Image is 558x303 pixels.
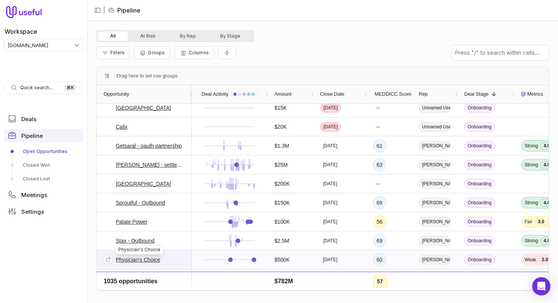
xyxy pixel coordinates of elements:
span: 2.0 [538,256,551,264]
span: $500K [274,255,290,264]
span: 4.0 [540,142,553,150]
span: [PERSON_NAME] [419,179,451,189]
span: 4.0 [540,275,553,282]
span: Onboarding [464,217,495,227]
span: Onboarding [464,141,495,151]
span: Onboarding [464,160,495,170]
span: Settings [21,209,44,215]
time: [DATE] [323,124,338,130]
span: $100K [274,217,290,226]
span: Onboarding [464,255,495,265]
a: Settings [5,205,83,218]
a: Deals [5,112,83,126]
span: $1.3M [274,141,289,150]
span: 4.0 [540,237,553,245]
div: MEDDICC Score [373,85,405,103]
button: Collapse all rows [218,46,236,60]
span: Strong [525,276,538,282]
time: [DATE] [323,181,337,187]
a: Meetings [5,188,83,202]
kbd: ⌘ K [64,84,76,92]
span: MEDDICC Score [375,90,412,99]
span: [PERSON_NAME] [419,217,451,227]
span: $2.5M [274,236,289,245]
a: Getsaral - oauth partnership [116,141,182,150]
div: 63 [373,158,386,171]
a: Calix [116,122,128,131]
time: [DATE] [323,219,337,225]
span: $25M [274,160,288,169]
button: At Risk [128,32,168,41]
a: Sproutful - Outbound [116,198,165,207]
span: Deal Activity [202,90,229,99]
span: [PERSON_NAME] [419,160,451,170]
div: 69 [373,234,386,247]
span: Close Date [320,90,344,99]
button: Columns [175,46,214,59]
div: -- [373,121,383,133]
div: 60 [373,253,386,266]
div: 74 [373,272,386,285]
span: Pipeline [21,133,43,139]
span: $20K [274,122,287,131]
time: [DATE] [323,105,338,111]
div: -- [373,102,383,114]
span: $200K [274,179,290,188]
time: [DATE] [323,238,337,244]
span: Metrics [527,90,543,99]
span: Onboarding [464,103,495,113]
span: Filters [110,50,125,55]
a: Stax - Outbound [116,236,154,245]
span: Columns [189,50,209,55]
span: Weak [525,257,536,263]
a: Open Opportunities [5,145,83,158]
span: | [103,6,105,15]
div: 61 [373,139,386,152]
span: [PERSON_NAME] [419,236,451,246]
a: Palate Power [116,217,147,226]
a: Closed Lost [5,173,83,185]
span: Strong [525,162,538,168]
span: Onboarding [464,198,495,208]
span: [PERSON_NAME] [419,274,451,284]
span: Meetings [21,192,47,198]
input: Press "/" to search within cells... [452,45,549,60]
a: Pipeline [5,129,83,142]
span: [PERSON_NAME] [419,255,451,265]
time: [DATE] [323,276,337,282]
a: Scotts [116,274,131,283]
span: Opportunity [104,90,129,99]
time: [DATE] [323,257,337,263]
span: Fair [525,219,533,225]
a: [GEOGRAPHIC_DATA] [116,179,171,188]
span: Quick search... [20,85,53,91]
span: $15K [274,103,287,112]
a: [GEOGRAPHIC_DATA] [116,103,171,112]
div: Open Intercom Messenger [532,277,550,295]
span: Amount [274,90,292,99]
button: All [98,32,128,41]
button: By Stage [208,32,252,41]
span: Strong [525,143,538,149]
span: Groups [148,50,165,55]
div: 56 [373,215,386,228]
div: 69 [373,196,386,209]
button: Collapse sidebar [92,5,103,16]
span: $1.7M [274,274,289,283]
span: [PERSON_NAME] [419,141,451,151]
span: Strong [525,200,538,206]
button: Filter Pipeline [96,46,129,59]
span: 4.0 [540,199,553,207]
span: 4.0 [540,161,553,169]
span: Onboarding [464,236,495,246]
span: Strong [525,238,538,244]
span: Deals [21,116,36,122]
time: [DATE] [323,143,337,149]
time: [DATE] [323,200,337,206]
a: Physician's Choice [116,255,160,264]
span: [PERSON_NAME] [419,198,451,208]
span: Drag here to set row groups [117,71,178,80]
span: Onboarding [464,122,495,132]
span: Unnamed User [419,103,451,113]
span: 3.0 [535,218,548,226]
